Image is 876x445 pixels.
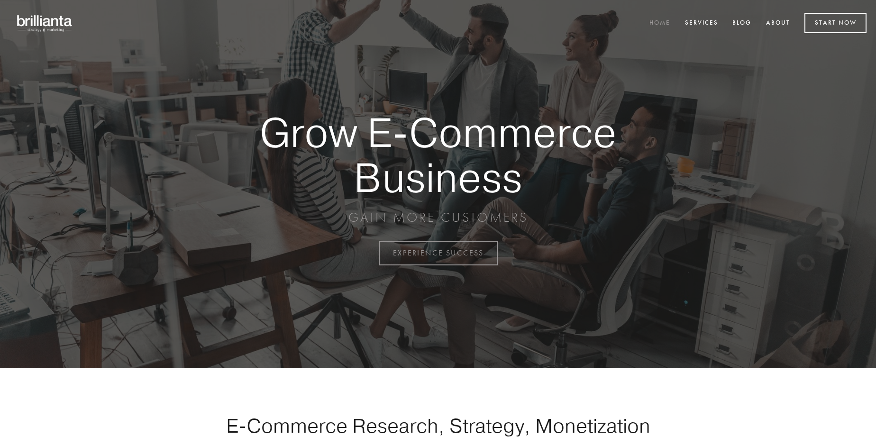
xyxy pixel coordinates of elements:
h1: E-Commerce Research, Strategy, Monetization [196,414,680,437]
a: Services [679,16,724,31]
strong: Grow E-Commerce Business [227,110,649,200]
a: About [760,16,796,31]
img: brillianta - research, strategy, marketing [9,9,81,37]
a: EXPERIENCE SUCCESS [379,241,498,265]
p: GAIN MORE CUSTOMERS [227,209,649,226]
a: Blog [726,16,757,31]
a: Start Now [804,13,867,33]
a: Home [643,16,676,31]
